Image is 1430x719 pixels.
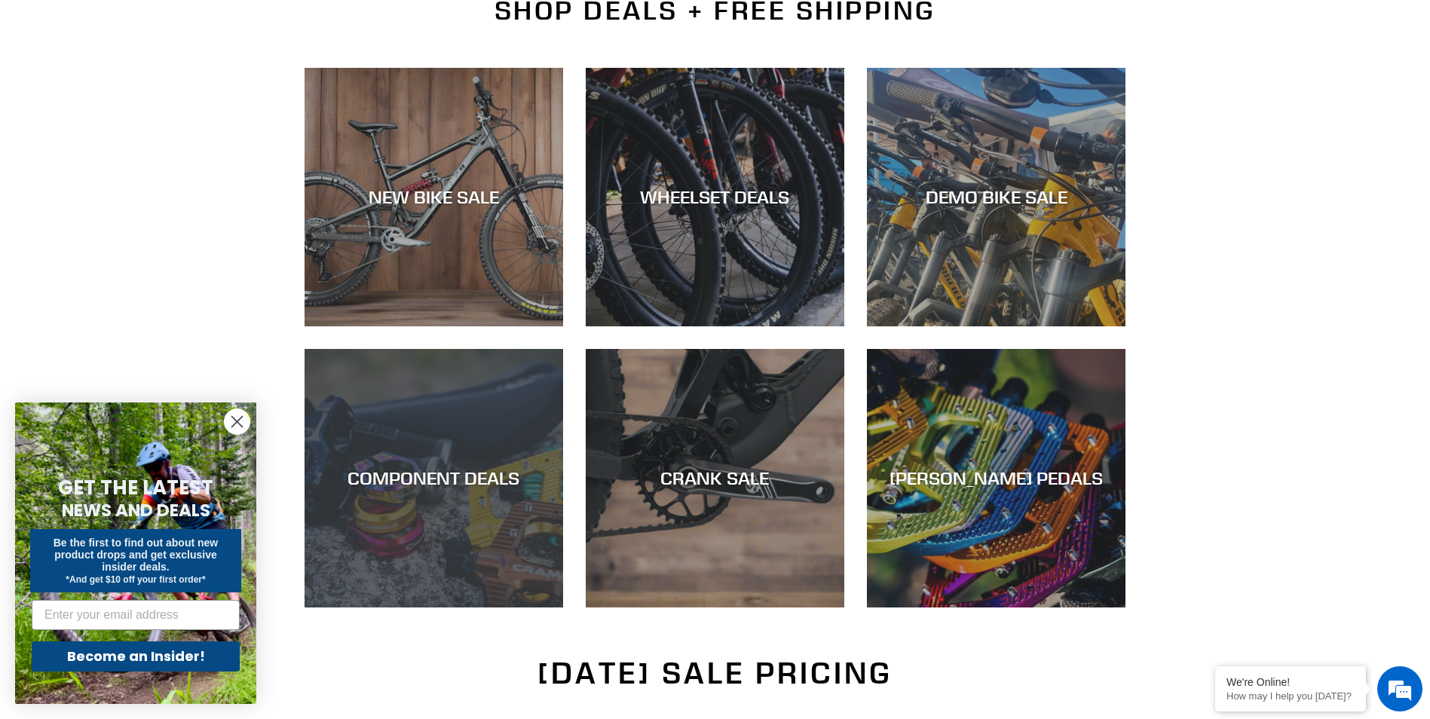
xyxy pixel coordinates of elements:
a: DEMO BIKE SALE [867,68,1125,326]
p: How may I help you today? [1226,690,1355,702]
div: DEMO BIKE SALE [867,186,1125,208]
button: Become an Insider! [32,641,240,672]
a: CRANK SALE [586,349,844,607]
div: NEW BIKE SALE [305,186,563,208]
span: NEWS AND DEALS [62,498,210,522]
a: [PERSON_NAME] PEDALS [867,349,1125,607]
a: WHEELSET DEALS [586,68,844,326]
div: WHEELSET DEALS [586,186,844,208]
div: CRANK SALE [586,467,844,489]
input: Enter your email address [32,600,240,630]
div: We're Online! [1226,676,1355,688]
div: [PERSON_NAME] PEDALS [867,467,1125,489]
h2: [DATE] SALE PRICING [305,655,1126,691]
a: NEW BIKE SALE [305,68,563,326]
div: COMPONENT DEALS [305,467,563,489]
span: *And get $10 off your first order* [66,574,205,585]
span: GET THE LATEST [58,474,213,501]
span: Be the first to find out about new product drops and get exclusive insider deals. [54,537,219,573]
a: COMPONENT DEALS [305,349,563,607]
button: Close dialog [224,408,250,435]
